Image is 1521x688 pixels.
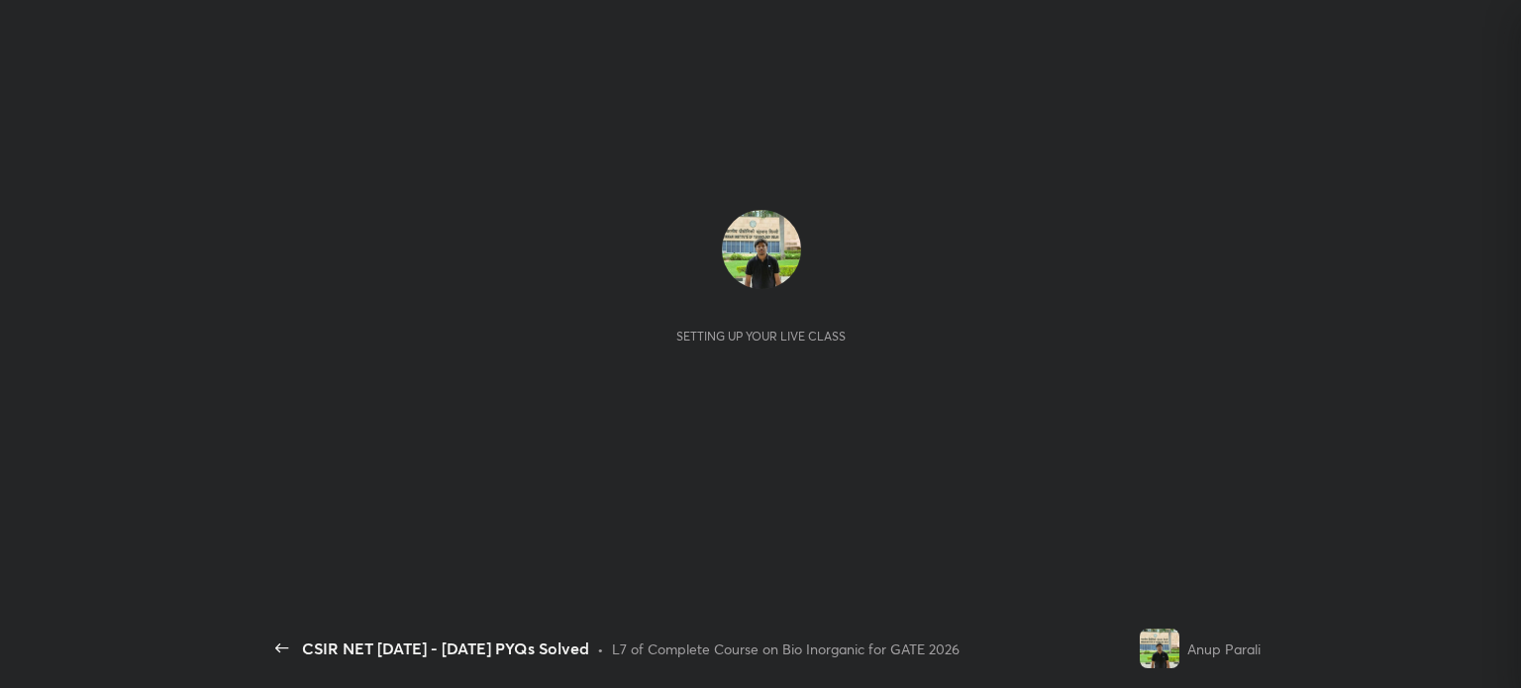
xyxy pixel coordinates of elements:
div: Anup Parali [1187,639,1261,659]
img: 2782fdca8abe4be7a832ca4e3fcd32a4.jpg [722,210,801,289]
div: CSIR NET [DATE] - [DATE] PYQs Solved [302,637,589,660]
div: Setting up your live class [676,329,846,344]
div: • [597,639,604,659]
img: 2782fdca8abe4be7a832ca4e3fcd32a4.jpg [1140,629,1179,668]
div: L7 of Complete Course on Bio Inorganic for GATE 2026 [612,639,960,659]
